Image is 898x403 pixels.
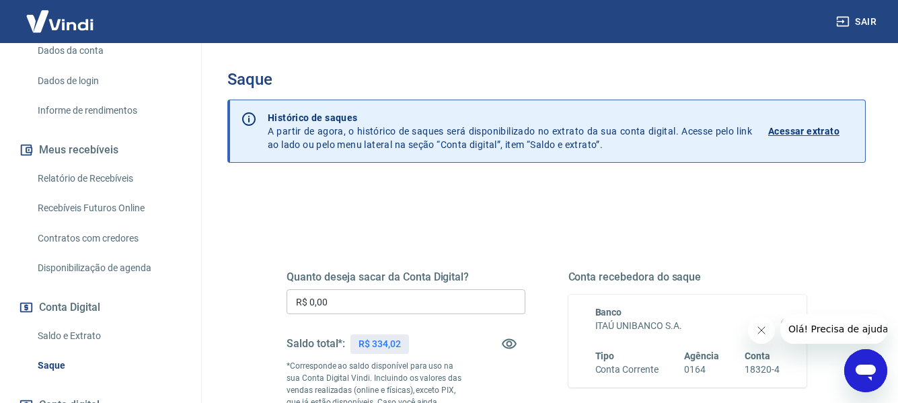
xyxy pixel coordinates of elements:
[8,9,113,20] span: Olá! Precisa de ajuda?
[833,9,882,34] button: Sair
[32,322,185,350] a: Saldo e Extrato
[32,97,185,124] a: Informe de rendimentos
[32,254,185,282] a: Disponibilização de agenda
[768,111,854,151] a: Acessar extrato
[268,111,752,124] p: Histórico de saques
[748,317,775,344] iframe: Fechar mensagem
[780,314,887,344] iframe: Mensagem da empresa
[16,1,104,42] img: Vindi
[684,351,719,361] span: Agência
[268,111,752,151] p: A partir de agora, o histórico de saques será disponibilizado no extrato da sua conta digital. Ac...
[745,351,770,361] span: Conta
[595,319,780,333] h6: ITAÚ UNIBANCO S.A.
[768,124,839,138] p: Acessar extrato
[16,293,185,322] button: Conta Digital
[595,363,659,377] h6: Conta Corrente
[287,270,525,284] h5: Quanto deseja sacar da Conta Digital?
[684,363,719,377] h6: 0164
[32,225,185,252] a: Contratos com credores
[568,270,807,284] h5: Conta recebedora do saque
[32,37,185,65] a: Dados da conta
[32,194,185,222] a: Recebíveis Futuros Online
[16,135,185,165] button: Meus recebíveis
[745,363,780,377] h6: 18320-4
[32,67,185,95] a: Dados de login
[32,352,185,379] a: Saque
[595,351,615,361] span: Tipo
[595,307,622,318] span: Banco
[359,337,401,351] p: R$ 334,02
[32,165,185,192] a: Relatório de Recebíveis
[844,349,887,392] iframe: Botão para abrir a janela de mensagens
[287,337,345,351] h5: Saldo total*:
[227,70,866,89] h3: Saque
